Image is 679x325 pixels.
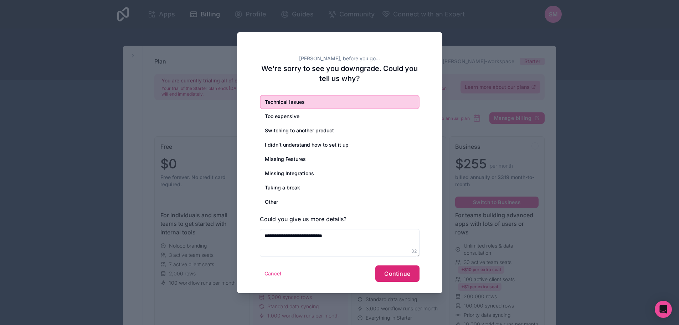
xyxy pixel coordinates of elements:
div: Too expensive [260,109,420,123]
h2: [PERSON_NAME], before you go... [260,55,420,62]
h2: We're sorry to see you downgrade. Could you tell us why? [260,64,420,83]
button: Cancel [260,268,286,279]
div: Other [260,195,420,209]
div: Open Intercom Messenger [655,301,672,318]
div: Switching to another product [260,123,420,138]
div: Taking a break [260,181,420,195]
h3: Could you give us more details? [260,215,420,223]
div: I didn’t understand how to set it up [260,138,420,152]
div: Technical Issues [260,95,420,109]
span: Continue [384,270,410,277]
button: Continue [375,265,419,282]
div: Missing Integrations [260,166,420,181]
div: Missing Features [260,152,420,166]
